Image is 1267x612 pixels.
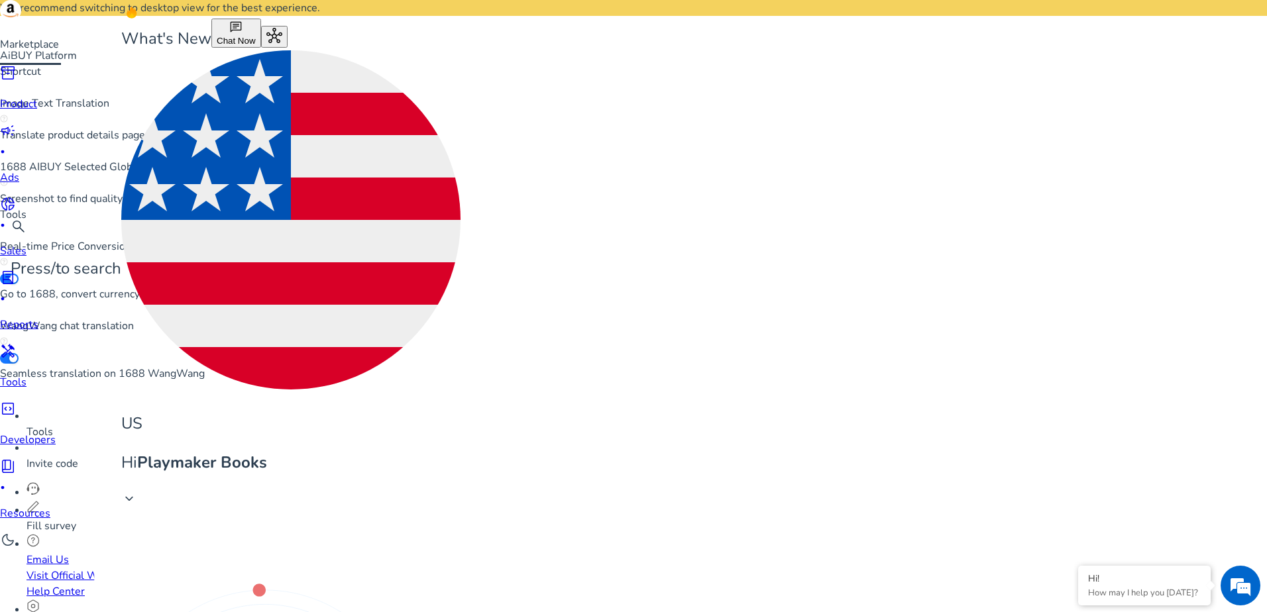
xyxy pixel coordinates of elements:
span: What's New [121,28,211,49]
span: keyboard_arrow_down [121,491,137,507]
div: Hi! [1088,572,1201,585]
span: chat [229,21,243,34]
img: us.svg [121,50,461,389]
p: US [121,412,461,435]
p: How may I help you today? [1088,587,1201,599]
b: Playmaker Books [137,452,267,473]
p: Press to search [11,257,121,280]
span: hub [266,28,282,44]
span: Chat Now [217,36,256,46]
p: Hi [121,451,461,474]
button: hub [261,26,288,48]
button: chatChat Now [211,19,261,48]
